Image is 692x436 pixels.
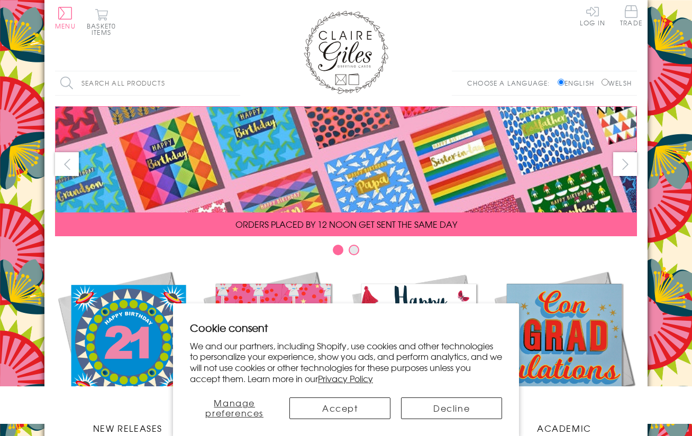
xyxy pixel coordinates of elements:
div: Carousel Pagination [55,244,637,261]
button: Carousel Page 2 [349,245,359,255]
label: English [558,78,599,88]
button: Manage preferences [190,397,279,419]
span: Manage preferences [205,396,263,419]
h2: Cookie consent [190,320,502,335]
button: Decline [401,397,502,419]
p: We and our partners, including Shopify, use cookies and other technologies to personalize your ex... [190,340,502,384]
a: Academic [491,268,637,434]
a: New Releases [55,268,201,434]
button: Menu [55,7,76,29]
span: ORDERS PLACED BY 12 NOON GET SENT THE SAME DAY [235,218,457,230]
span: New Releases [93,422,162,434]
input: Search all products [55,71,240,95]
input: Search [230,71,240,95]
button: Carousel Page 1 (Current Slide) [333,245,343,255]
label: Welsh [602,78,632,88]
span: Menu [55,21,76,31]
button: Basket0 items [87,8,116,35]
input: English [558,79,564,86]
a: Christmas [201,268,346,434]
a: Log In [580,5,605,26]
a: Trade [620,5,642,28]
p: Choose a language: [467,78,556,88]
button: Accept [289,397,390,419]
span: 0 items [92,21,116,37]
span: Trade [620,5,642,26]
a: Birthdays [346,268,491,434]
button: prev [55,152,79,176]
span: Academic [537,422,591,434]
img: Claire Giles Greetings Cards [304,11,388,94]
a: Privacy Policy [318,372,373,385]
button: next [613,152,637,176]
input: Welsh [602,79,608,86]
